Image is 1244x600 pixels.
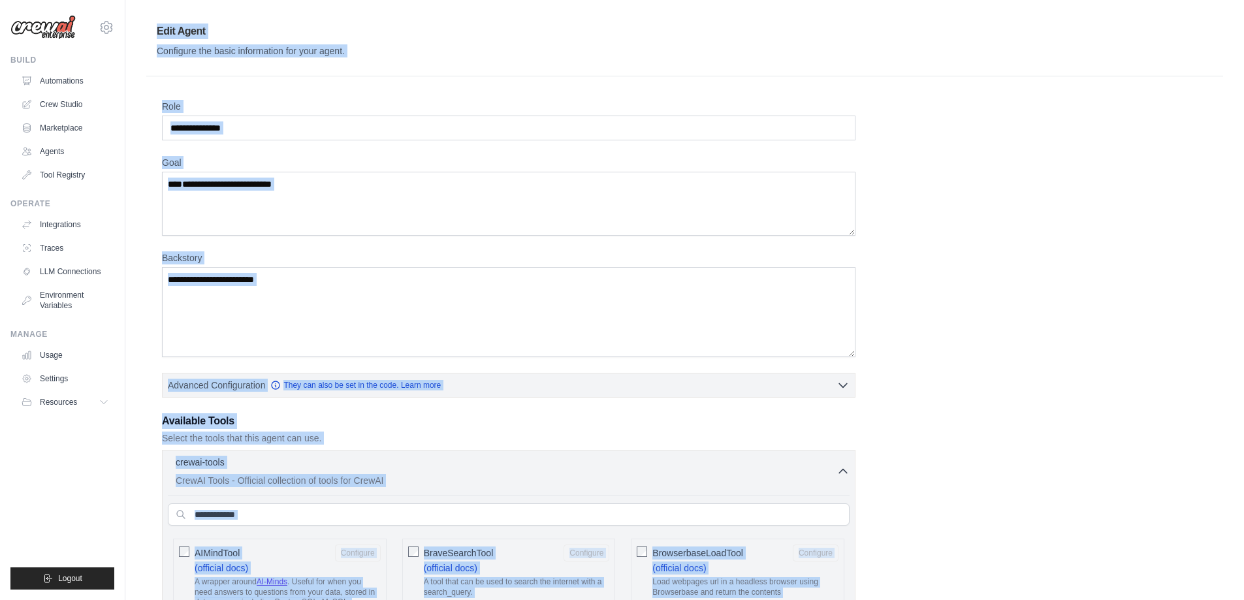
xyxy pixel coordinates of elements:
p: A tool that can be used to search the internet with a search_query. [424,577,610,597]
a: They can also be set in the code. Learn more [270,380,441,390]
a: Crew Studio [16,94,114,115]
a: Automations [16,71,114,91]
button: Logout [10,567,114,590]
div: Operate [10,198,114,209]
button: crewai-tools CrewAI Tools - Official collection of tools for CrewAI [168,456,850,487]
p: crewai-tools [176,456,225,469]
span: BrowserbaseLoadTool [652,546,743,560]
a: (official docs) [195,563,248,573]
span: AIMindTool [195,546,240,560]
button: AIMindTool (official docs) A wrapper aroundAI-Minds. Useful for when you need answers to question... [335,545,381,561]
a: Marketplace [16,118,114,138]
a: Integrations [16,214,114,235]
p: CrewAI Tools - Official collection of tools for CrewAI [176,474,837,487]
label: Backstory [162,251,855,264]
img: Logo [10,15,76,40]
a: Tool Registry [16,165,114,185]
span: BraveSearchTool [424,546,494,560]
h1: Edit Agent [157,24,1213,39]
span: Advanced Configuration [168,379,265,392]
div: Manage [10,329,114,339]
p: Load webpages url in a headless browser using Browserbase and return the contents [652,577,838,597]
a: Agents [16,141,114,162]
a: Traces [16,238,114,259]
h3: Available Tools [162,413,855,429]
a: Usage [16,345,114,366]
button: BraveSearchTool (official docs) A tool that can be used to search the internet with a search_query. [564,545,609,561]
a: Environment Variables [16,285,114,316]
a: LLM Connections [16,261,114,282]
button: Advanced Configuration They can also be set in the code. Learn more [163,373,855,397]
span: Resources [40,397,77,407]
a: (official docs) [424,563,477,573]
div: Build [10,55,114,65]
p: Select the tools that this agent can use. [162,432,855,445]
span: Logout [58,573,82,584]
button: BrowserbaseLoadTool (official docs) Load webpages url in a headless browser using Browserbase and... [793,545,838,561]
label: Goal [162,156,855,169]
a: AI-Minds [257,577,287,586]
a: (official docs) [652,563,706,573]
div: Configure the basic information for your agent. [157,44,1213,57]
label: Role [162,100,855,113]
a: Settings [16,368,114,389]
button: Resources [16,392,114,413]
